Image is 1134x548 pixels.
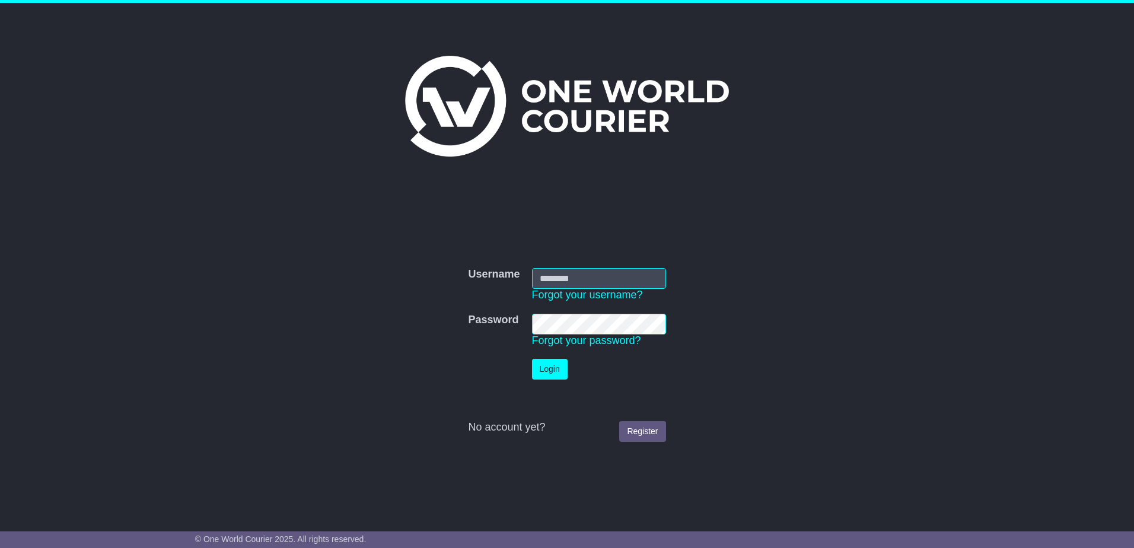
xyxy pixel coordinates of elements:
span: © One World Courier 2025. All rights reserved. [195,534,367,544]
a: Register [619,421,665,442]
label: Username [468,268,520,281]
a: Forgot your password? [532,334,641,346]
label: Password [468,314,518,327]
img: One World [405,56,729,157]
button: Login [532,359,568,380]
a: Forgot your username? [532,289,643,301]
div: No account yet? [468,421,665,434]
